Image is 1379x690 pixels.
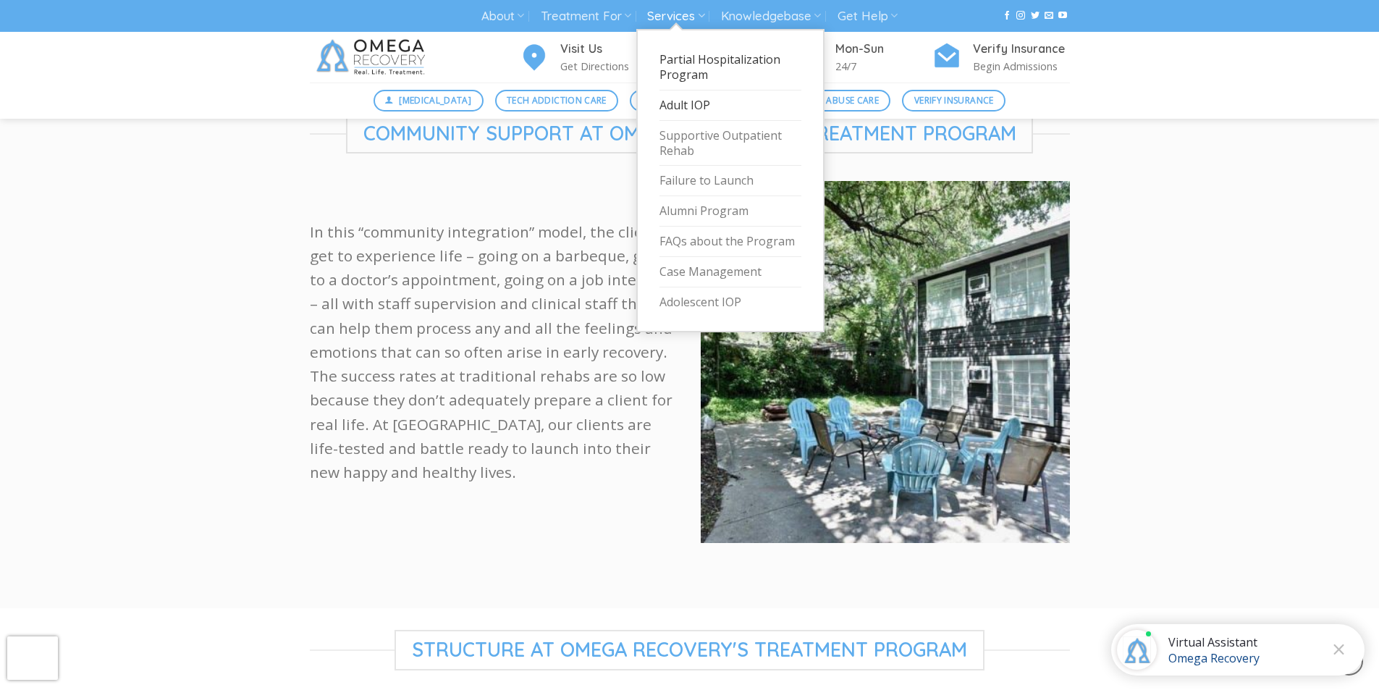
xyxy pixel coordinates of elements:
a: Treatment For [541,3,631,30]
span: Tech Addiction Care [507,93,607,107]
a: Adult IOP [659,91,801,121]
h4: Mon-Sun [835,40,932,59]
a: Partial Hospitalization Program [659,45,801,91]
a: Send us an email [1045,11,1053,21]
a: Follow on Instagram [1016,11,1025,21]
a: Adolescent IOP [659,287,801,317]
a: Tech Addiction Care [495,90,619,112]
p: In this “community integration” model, the clients get to experience life – going on a barbeque, ... [310,220,679,485]
a: Mental Health Care [630,90,749,112]
p: Begin Admissions [973,58,1070,75]
span: Structure at omega recovery's treatment program [395,630,984,670]
a: Follow on Facebook [1003,11,1011,21]
a: [MEDICAL_DATA] [374,90,484,112]
a: Services [647,3,704,30]
span: [MEDICAL_DATA] [399,93,471,107]
p: Get Directions [560,58,657,75]
a: Supportive Outpatient Rehab [659,121,801,167]
a: Follow on Twitter [1031,11,1039,21]
a: Case Management [659,257,801,287]
a: Substance Abuse Care [761,90,890,112]
a: About [481,3,524,30]
a: Follow on YouTube [1058,11,1067,21]
span: Substance Abuse Care [773,93,879,107]
a: Failure to Launch [659,166,801,196]
a: Verify Insurance Begin Admissions [932,40,1070,75]
a: FAQs about the Program [659,227,801,257]
p: 24/7 [835,58,932,75]
a: Alumni Program [659,196,801,227]
h4: Verify Insurance [973,40,1070,59]
a: Get Help [838,3,898,30]
span: Community support at omega recovery's treatment program [346,114,1034,154]
span: Verify Insurance [914,93,994,107]
a: Knowledgebase [721,3,821,30]
a: Verify Insurance [902,90,1005,112]
a: Visit Us Get Directions [520,40,657,75]
h4: Visit Us [560,40,657,59]
img: Omega Recovery [310,32,437,83]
